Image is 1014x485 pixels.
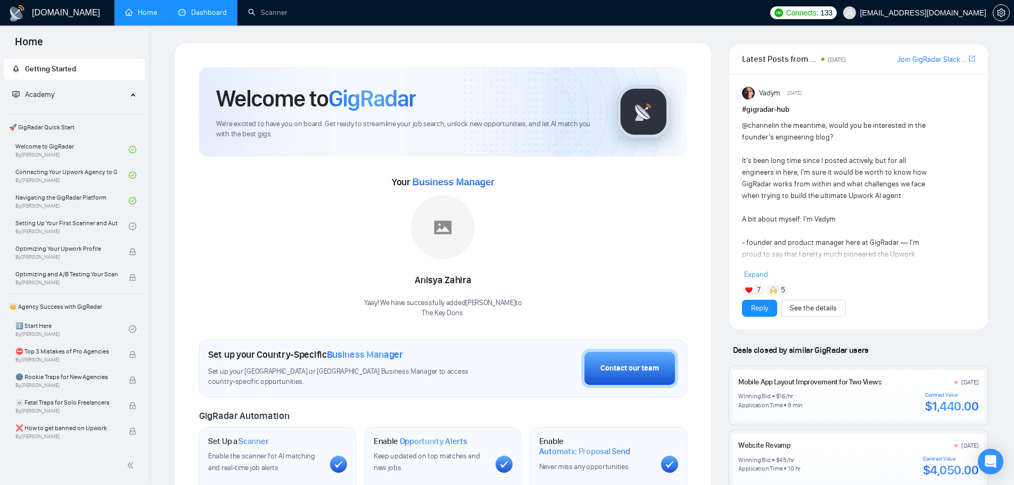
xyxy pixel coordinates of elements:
div: $4,050.00 [923,462,979,478]
span: user [846,9,853,17]
span: Business Manager [412,177,494,187]
div: Contact our team [600,363,659,374]
a: searchScanner [248,8,287,17]
span: Academy [25,90,54,99]
span: 133 [820,7,832,19]
span: rocket [12,65,20,72]
h1: Set Up a [208,436,268,447]
h1: Welcome to [216,84,416,113]
span: Enable the scanner for AI matching and real-time job alerts. [208,451,315,472]
h1: Set up your Country-Specific [208,349,403,360]
span: 🌚 Rookie Traps for New Agencies [15,372,118,382]
div: Winning Bid [738,392,770,400]
button: Reply [742,300,777,317]
div: Contract Value [923,456,979,462]
span: lock [129,351,136,358]
li: Getting Started [4,59,145,80]
span: check-circle [129,197,136,204]
div: [DATE] [961,378,979,387]
div: /hr [786,392,793,400]
span: @channel [742,121,773,130]
a: Navigating the GigRadar PlatformBy[PERSON_NAME] [15,189,129,212]
span: Academy [12,90,54,99]
span: Home [6,34,52,56]
span: GigRadar Automation [199,410,289,422]
span: lock [129,402,136,409]
span: 🚀 GigRadar Quick Start [5,117,144,138]
span: Latest Posts from the GigRadar Community [742,52,818,65]
span: Connects: [786,7,818,19]
span: setting [993,9,1009,17]
div: /hr [787,456,794,464]
span: double-left [127,460,137,471]
span: check-circle [129,223,136,230]
div: in the meantime, would you be interested in the founder’s engineering blog? It’s been long time s... [742,120,929,424]
span: check-circle [129,146,136,153]
a: Connecting Your Upwork Agency to GigRadarBy[PERSON_NAME] [15,163,129,187]
span: By [PERSON_NAME] [15,357,118,363]
span: Scanner [238,436,268,447]
div: Open Intercom Messenger [978,449,1003,474]
span: ⛔ Top 3 Mistakes of Pro Agencies [15,346,118,357]
img: placeholder.png [411,195,475,259]
span: [DATE] [787,88,802,98]
a: See the details [790,302,837,314]
a: export [969,54,975,64]
div: 10 hr [788,464,801,473]
span: By [PERSON_NAME] [15,408,118,414]
a: Website Revamp [738,441,790,450]
span: Vadym [759,87,780,99]
span: lock [129,376,136,384]
div: Yaay! We have successfully added [PERSON_NAME] to [364,298,522,318]
div: $ [776,456,780,464]
span: 👑 Agency Success with GigRadar [5,296,144,317]
p: The Key Dons . [364,308,522,318]
div: 16 [779,392,786,400]
span: By [PERSON_NAME] [15,382,118,389]
span: 7 [757,285,761,295]
div: $ [776,392,780,400]
img: upwork-logo.png [774,9,783,17]
a: Mobile App Layout Improvement for Two Views [738,377,881,387]
span: lock [129,428,136,435]
span: export [969,54,975,63]
span: Deals closed by similar GigRadar users [729,341,873,359]
div: [DATE] [961,441,979,450]
span: Keep updated on top matches and new jobs. [374,451,480,472]
img: Vadym [742,87,755,100]
span: Never miss any opportunities. [539,462,630,471]
button: See the details [781,300,846,317]
a: 1️⃣ Start HereBy[PERSON_NAME] [15,317,129,341]
h1: Enable [374,436,467,447]
span: By [PERSON_NAME] [15,280,118,286]
span: 5 [781,285,785,295]
img: ❤️ [745,286,753,294]
span: ☠️ Fatal Traps for Solo Freelancers [15,397,118,408]
h1: Enable [539,436,653,457]
a: homeHome [125,8,157,17]
div: Contract Value [925,392,979,398]
h1: # gigradar-hub [742,104,975,116]
div: 45 [779,456,787,464]
span: Getting Started [25,64,76,73]
span: Automatic Proposal Send [539,446,630,457]
button: Contact our team [581,349,678,388]
a: dashboardDashboard [178,8,227,17]
div: Application Time [738,401,782,409]
a: Welcome to GigRadarBy[PERSON_NAME] [15,138,129,161]
span: Set up your [GEOGRAPHIC_DATA] or [GEOGRAPHIC_DATA] Business Manager to access country-specific op... [208,367,490,387]
span: [DATE] [828,56,846,63]
span: Your [392,176,494,188]
a: Setting Up Your First Scanner and Auto-BidderBy[PERSON_NAME] [15,215,129,238]
a: Reply [751,302,768,314]
span: lock [129,248,136,256]
div: Anisya Zahira [364,272,522,290]
div: Application Time [738,464,782,473]
span: lock [129,274,136,281]
div: $1,440.00 [925,398,979,414]
span: We're excited to have you on board. Get ready to streamline your job search, unlock new opportuni... [216,119,600,139]
span: check-circle [129,325,136,333]
div: 9 min [788,401,803,409]
a: setting [993,9,1010,17]
button: setting [993,4,1010,21]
